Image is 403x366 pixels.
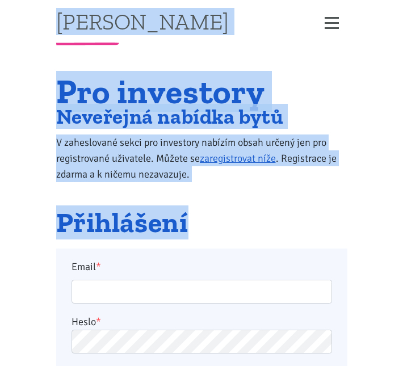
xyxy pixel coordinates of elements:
[72,314,101,330] label: Heslo
[56,10,229,32] a: [PERSON_NAME]
[56,208,347,238] h2: Přihlášení
[56,134,347,182] p: V zaheslované sekci pro investory nabízím obsah určený jen pro registrované uživatele. Můžete se ...
[56,107,347,126] h2: Neveřejná nabídka bytů
[56,76,347,107] h1: Pro investory
[200,152,276,165] a: zaregistrovat níže
[317,13,347,33] button: Zobrazit menu
[64,259,339,275] label: Email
